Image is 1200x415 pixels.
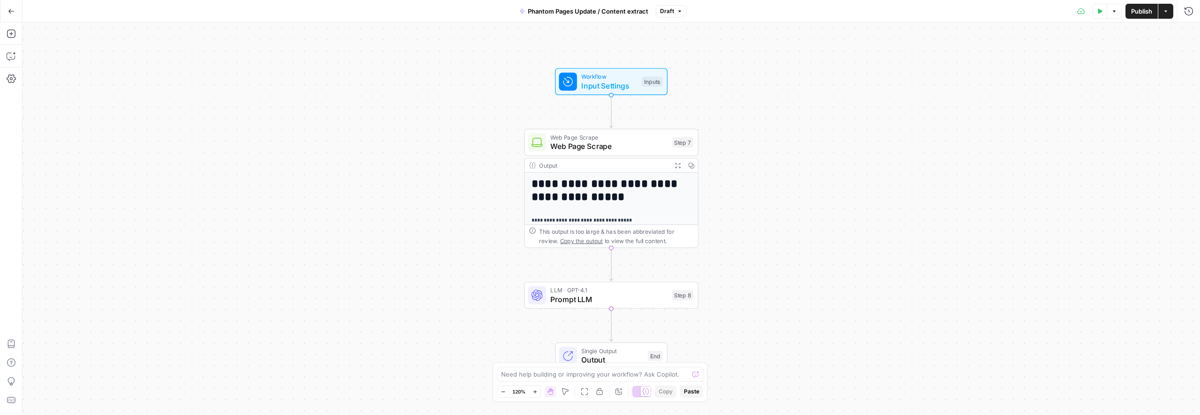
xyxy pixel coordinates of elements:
span: Paste [684,387,699,396]
button: Paste [680,385,703,398]
span: 120% [512,388,525,395]
div: End [648,351,662,361]
span: Web Page Scrape [550,141,667,152]
span: Copy [659,387,673,396]
g: Edge from step_8 to end [609,309,613,341]
div: Inputs [642,76,662,87]
span: Draft [660,7,674,15]
div: Step 7 [672,137,694,148]
span: Single Output [581,346,643,355]
span: LLM · GPT-4.1 [550,286,667,295]
span: Web Page Scrape [550,133,667,141]
div: Output [539,161,667,170]
span: Output [581,354,643,365]
button: Publish [1125,4,1158,19]
g: Edge from step_7 to step_8 [609,248,613,281]
div: Step 8 [672,290,694,300]
span: Workflow [581,72,637,81]
button: Draft [656,5,687,17]
span: Publish [1131,7,1152,16]
span: Copy the output [560,237,603,244]
g: Edge from start to step_7 [609,95,613,128]
div: WorkflowInput SettingsInputs [524,68,698,95]
span: Phantom Pages Update / Content extract [528,7,648,16]
button: Copy [655,385,676,398]
span: Prompt LLM [550,294,667,305]
button: Phantom Pages Update / Content extract [514,4,654,19]
div: Single OutputOutputEnd [524,342,698,370]
div: This output is too large & has been abbreviated for review. to view the full content. [539,227,693,245]
div: LLM · GPT-4.1Prompt LLMStep 8 [524,282,698,309]
span: Input Settings [581,80,637,91]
